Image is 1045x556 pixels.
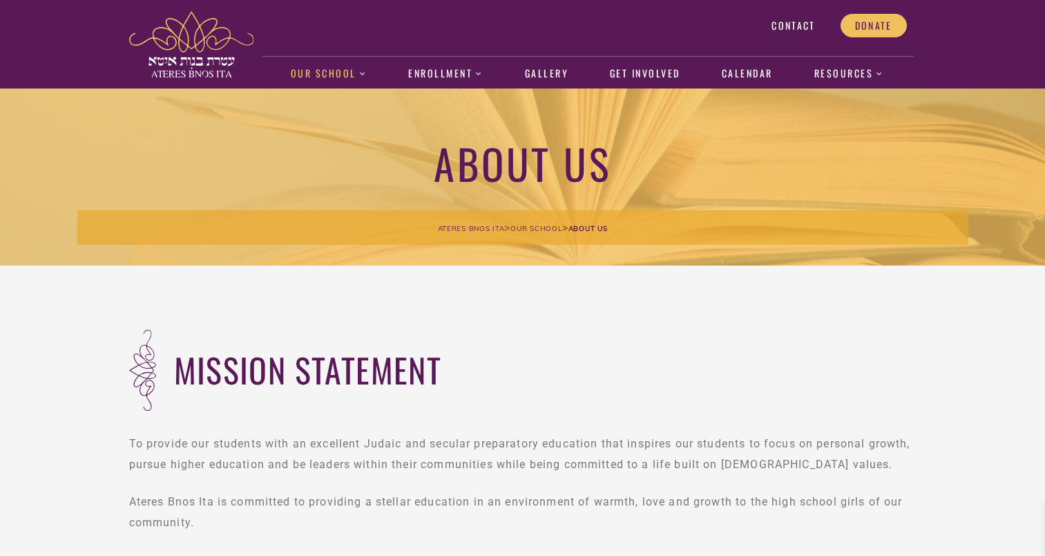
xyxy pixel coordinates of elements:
span: Ateres Bnos Ita is committed to providing a stellar education in an environment of warmth, love a... [129,495,903,529]
p: To provide our students with an excellent Judaic and secular preparatory education that inspires ... [129,434,917,475]
a: Donate [841,14,907,37]
span: Donate [855,19,892,32]
a: Get Involved [602,58,687,90]
span: Our School [510,224,562,233]
a: Gallery [517,58,575,90]
a: Contact [757,14,830,37]
a: Calendar [714,58,780,90]
div: > > [77,210,968,245]
span: Contact [771,19,815,32]
a: Ateres Bnos Ita [438,221,505,234]
a: Our School [283,58,374,90]
span: Ateres Bnos Ita [438,224,505,233]
span: About us [568,224,608,233]
a: Our School [510,221,562,234]
h2: mission statement [174,321,917,419]
a: Resources [807,58,891,90]
a: Enrollment [401,58,490,90]
img: ateres [129,11,253,77]
h1: About us [77,137,968,189]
